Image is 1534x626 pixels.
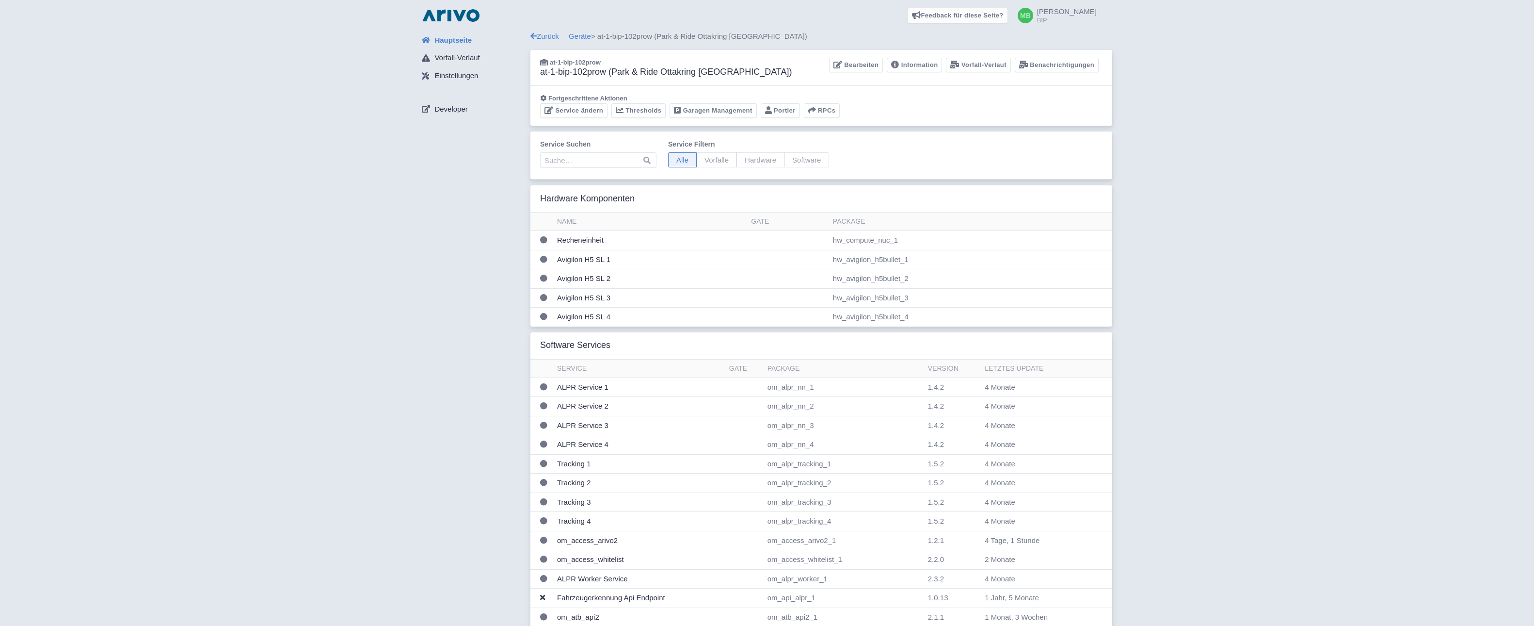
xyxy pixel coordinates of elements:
[553,454,725,474] td: Tracking 1
[414,100,530,118] a: Developer
[764,416,924,435] td: om_alpr_nn_3
[981,378,1092,397] td: 4 Monate
[981,569,1092,589] td: 4 Monate
[887,58,942,73] a: Information
[530,31,1112,42] div: > at-1-bip-102prow (Park & Ride Ottakring [GEOGRAPHIC_DATA])
[908,8,1008,23] a: Feedback für diese Seite?
[804,103,840,118] button: RPCs
[553,308,747,327] td: Avigilon H5 SL 4
[946,58,1010,73] a: Vorfall-Verlauf
[540,194,635,204] h3: Hardware Komponenten
[764,378,924,397] td: om_alpr_nn_1
[981,416,1092,435] td: 4 Monate
[829,288,1112,308] td: hw_avigilon_h5bullet_3
[928,383,944,391] span: 1.4.2
[434,52,479,64] span: Vorfall-Verlauf
[764,474,924,493] td: om_alpr_tracking_2
[540,139,656,149] label: Service suchen
[553,231,747,250] td: Recheneinheit
[981,589,1092,608] td: 1 Jahr, 5 Monate
[553,360,725,378] th: Service
[434,70,478,82] span: Einstellungen
[414,67,530,85] a: Einstellungen
[764,493,924,512] td: om_alpr_tracking_3
[981,512,1092,531] td: 4 Monate
[1012,8,1097,23] a: [PERSON_NAME] BIP
[550,59,601,66] span: at-1-bip-102prow
[764,512,924,531] td: om_alpr_tracking_4
[553,589,725,608] td: Fahrzeugerkennung Api Endpoint
[928,593,948,602] span: 1.0.13
[981,531,1092,550] td: 4 Tage, 1 Stunde
[928,498,944,506] span: 1.5.2
[829,213,1112,231] th: Package
[553,550,725,570] td: om_access_whitelist
[981,397,1092,416] td: 4 Monate
[548,95,627,102] span: Fortgeschrittene Aktionen
[553,531,725,550] td: om_access_arivo2
[553,474,725,493] td: Tracking 2
[928,440,944,448] span: 1.4.2
[747,213,829,231] th: Gate
[434,35,472,46] span: Hauptseite
[553,416,725,435] td: ALPR Service 3
[540,67,792,78] h3: at-1-bip-102prow (Park & Ride Ottakring [GEOGRAPHIC_DATA])
[764,550,924,570] td: om_access_whitelist_1
[696,152,737,167] span: Vorfälle
[928,421,944,429] span: 1.4.2
[764,360,924,378] th: Package
[553,493,725,512] td: Tracking 3
[764,435,924,455] td: om_alpr_nn_4
[553,269,747,289] td: Avigilon H5 SL 2
[928,402,944,410] span: 1.4.2
[928,555,944,563] span: 2.2.0
[1037,7,1097,16] span: [PERSON_NAME]
[736,152,784,167] span: Hardware
[829,250,1112,269] td: hw_avigilon_h5bullet_1
[420,8,482,23] img: logo
[928,460,944,468] span: 1.5.2
[1037,17,1097,23] small: BIP
[530,32,559,40] a: Zurück
[981,550,1092,570] td: 2 Monate
[611,103,666,118] a: Thresholds
[928,478,944,487] span: 1.5.2
[553,569,725,589] td: ALPR Worker Service
[540,152,656,168] input: Suche…
[924,360,981,378] th: Version
[434,104,467,115] span: Developer
[981,474,1092,493] td: 4 Monate
[553,378,725,397] td: ALPR Service 1
[764,397,924,416] td: om_alpr_nn_2
[553,397,725,416] td: ALPR Service 2
[981,360,1092,378] th: Letztes Update
[553,250,747,269] td: Avigilon H5 SL 1
[829,269,1112,289] td: hw_avigilon_h5bullet_2
[553,512,725,531] td: Tracking 4
[981,493,1092,512] td: 4 Monate
[553,435,725,455] td: ALPR Service 4
[414,31,530,49] a: Hauptseite
[928,517,944,525] span: 1.5.2
[569,32,591,40] a: Geräte
[764,569,924,589] td: om_alpr_worker_1
[764,454,924,474] td: om_alpr_tracking_1
[981,454,1092,474] td: 4 Monate
[764,589,924,608] td: om_api_alpr_1
[668,152,697,167] span: Alle
[829,308,1112,327] td: hw_avigilon_h5bullet_4
[928,575,944,583] span: 2.3.2
[553,288,747,308] td: Avigilon H5 SL 3
[928,536,944,544] span: 1.2.1
[928,613,944,621] span: 2.1.1
[761,103,800,118] a: Portier
[829,231,1112,250] td: hw_compute_nuc_1
[784,152,829,167] span: Software
[764,531,924,550] td: om_access_arivo2_1
[553,213,747,231] th: Name
[670,103,756,118] a: Garagen Management
[829,58,883,73] a: Bearbeiten
[414,49,530,67] a: Vorfall-Verlauf
[981,435,1092,455] td: 4 Monate
[540,103,607,118] a: Service ändern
